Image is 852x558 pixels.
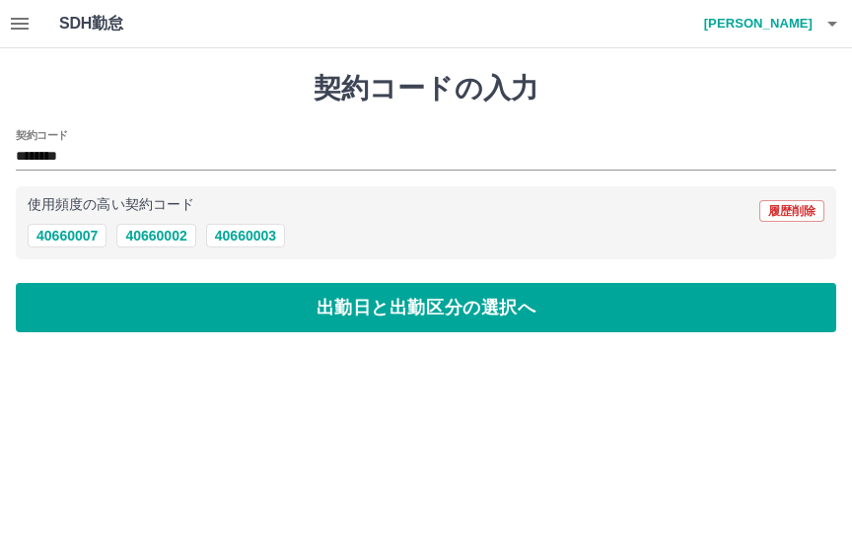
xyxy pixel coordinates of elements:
[116,224,195,247] button: 40660002
[16,127,68,143] h2: 契約コード
[28,224,106,247] button: 40660007
[206,224,285,247] button: 40660003
[759,200,824,222] button: 履歴削除
[28,198,194,212] p: 使用頻度の高い契約コード
[16,283,836,332] button: 出勤日と出勤区分の選択へ
[16,72,836,105] h1: 契約コードの入力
